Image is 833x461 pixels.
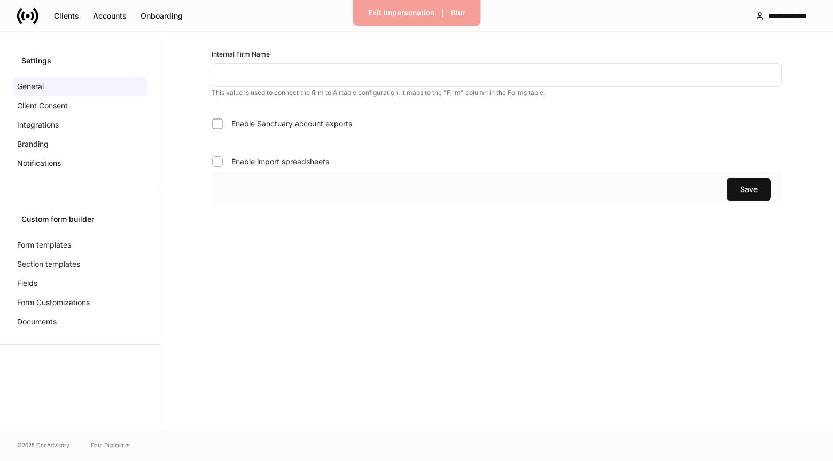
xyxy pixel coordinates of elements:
[212,49,270,59] h6: Internal Firm Name
[86,7,134,25] button: Accounts
[13,96,147,115] a: Client Consent
[134,7,190,25] button: Onboarding
[141,11,183,21] div: Onboarding
[17,100,68,111] p: Client Consent
[17,81,44,92] p: General
[740,184,758,195] div: Save
[54,11,79,21] div: Clients
[231,156,329,167] span: Enable import spreadsheets
[212,89,782,97] p: This value is used to connect the firm to Airtable configuration. It maps to the "Firm" column in...
[17,158,61,169] p: Notifications
[17,240,71,250] p: Form templates
[17,316,57,327] p: Documents
[93,11,127,21] div: Accounts
[21,55,138,66] div: Settings
[13,134,147,154] a: Branding
[231,118,352,129] span: Enable Sanctuary account exports
[727,178,771,201] button: Save
[17,259,80,269] p: Section templates
[17,120,59,130] p: Integrations
[13,115,147,134] a: Integrations
[451,7,465,18] div: Blur
[13,312,147,331] a: Documents
[91,441,130,449] a: Data Disclaimer
[13,274,147,293] a: Fields
[368,7,434,18] div: Exit Impersonation
[13,235,147,255] a: Form templates
[13,255,147,274] a: Section templates
[13,154,147,173] a: Notifications
[17,441,69,449] span: © 2025 OneAdvisory
[17,297,90,308] p: Form Customizations
[361,4,441,21] button: Exit Impersonation
[17,278,37,289] p: Fields
[13,293,147,312] a: Form Customizations
[47,7,86,25] button: Clients
[13,77,147,96] a: General
[444,4,472,21] button: Blur
[17,139,49,149] p: Branding
[21,214,138,225] div: Custom form builder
